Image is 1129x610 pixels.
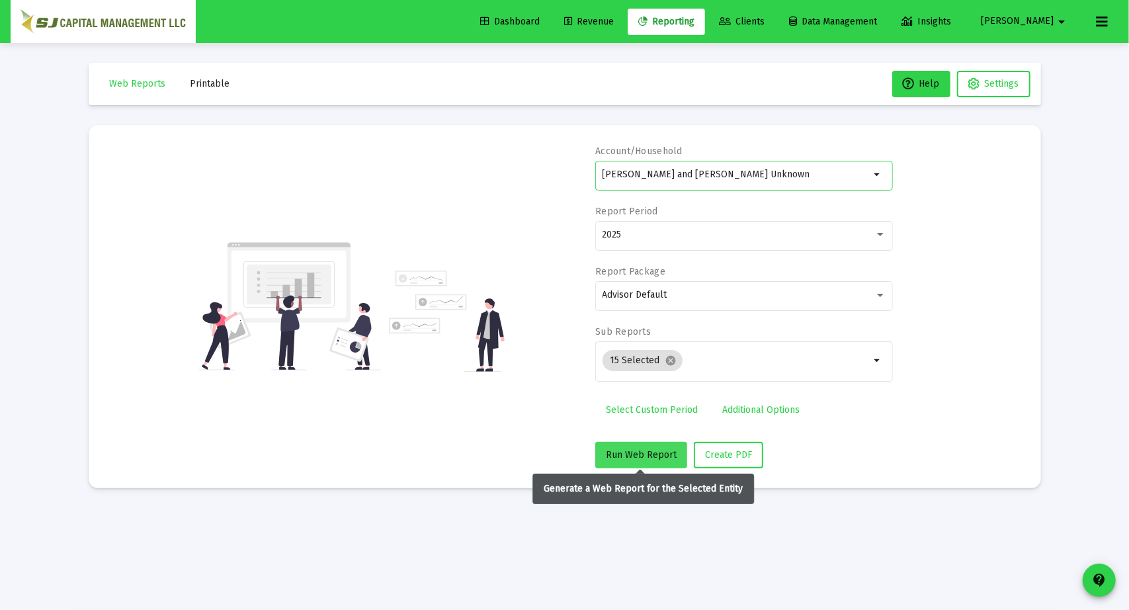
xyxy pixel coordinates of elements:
[606,449,677,460] span: Run Web Report
[638,16,694,27] span: Reporting
[789,16,877,27] span: Data Management
[606,404,698,415] span: Select Custom Period
[603,350,683,371] mat-chip: 15 Selected
[901,16,951,27] span: Insights
[965,8,1085,34] button: [PERSON_NAME]
[110,78,166,89] span: Web Reports
[603,229,622,240] span: 2025
[891,9,962,35] a: Insights
[722,404,800,415] span: Additional Options
[903,78,940,89] span: Help
[603,347,870,374] mat-chip-list: Selection
[985,78,1019,89] span: Settings
[957,71,1030,97] button: Settings
[628,9,705,35] a: Reporting
[603,169,870,180] input: Search or select an account or household
[778,9,888,35] a: Data Management
[389,271,505,372] img: reporting-alt
[595,206,658,217] label: Report Period
[708,9,775,35] a: Clients
[595,266,665,277] label: Report Package
[595,442,687,468] button: Run Web Report
[99,71,177,97] button: Web Reports
[180,71,241,97] button: Printable
[554,9,624,35] a: Revenue
[190,78,230,89] span: Printable
[480,16,540,27] span: Dashboard
[719,16,765,27] span: Clients
[199,241,381,372] img: reporting
[1091,572,1107,588] mat-icon: contact_support
[981,16,1054,27] span: [PERSON_NAME]
[595,146,683,157] label: Account/Household
[595,326,651,337] label: Sub Reports
[21,9,186,35] img: Dashboard
[1054,9,1069,35] mat-icon: arrow_drop_down
[870,353,886,369] mat-icon: arrow_drop_down
[564,16,614,27] span: Revenue
[603,289,667,300] span: Advisor Default
[892,71,950,97] button: Help
[705,449,752,460] span: Create PDF
[870,167,886,183] mat-icon: arrow_drop_down
[470,9,550,35] a: Dashboard
[665,355,677,367] mat-icon: cancel
[694,442,763,468] button: Create PDF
